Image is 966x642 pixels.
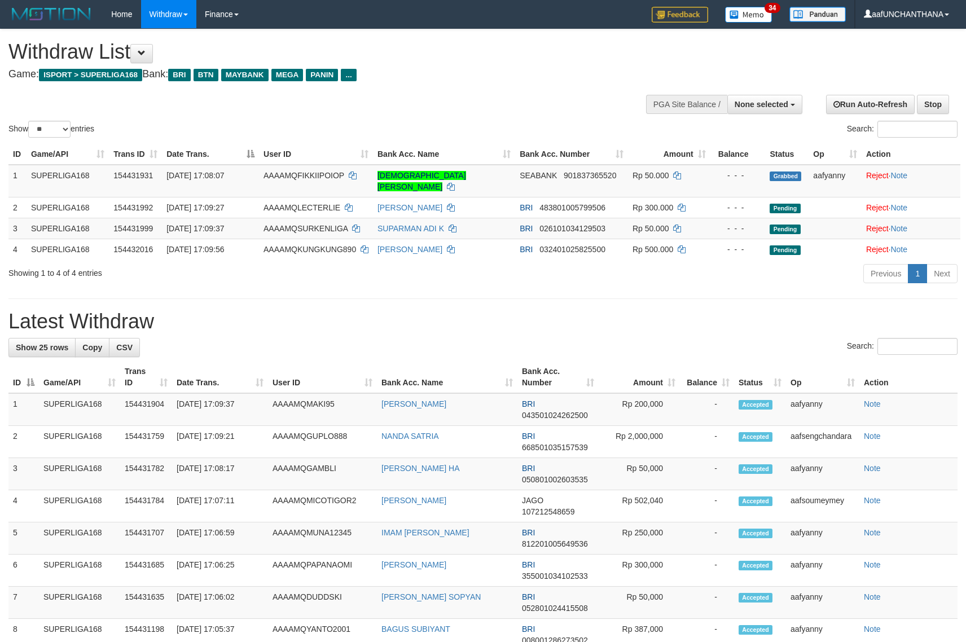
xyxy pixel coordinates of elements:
[271,69,304,81] span: MEGA
[520,224,533,233] span: BRI
[859,361,958,393] th: Action
[39,426,120,458] td: SUPERLIGA168
[268,587,377,619] td: AAAAMQDUDDSKI
[172,458,268,490] td: [DATE] 17:08:17
[680,458,734,490] td: -
[8,197,27,218] td: 2
[864,625,881,634] a: Note
[113,245,153,254] span: 154432016
[268,490,377,522] td: AAAAMQMICOTIGOR2
[166,203,224,212] span: [DATE] 17:09:27
[715,244,761,255] div: - - -
[162,144,259,165] th: Date Trans.: activate to sort column descending
[522,507,574,516] span: Copy 107212548659 to clipboard
[8,555,39,587] td: 6
[599,555,680,587] td: Rp 300,000
[268,361,377,393] th: User ID: activate to sort column ascending
[8,522,39,555] td: 5
[735,100,788,109] span: None selected
[890,245,907,254] a: Note
[259,144,373,165] th: User ID: activate to sort column ascending
[8,263,394,279] div: Showing 1 to 4 of 4 entries
[166,171,224,180] span: [DATE] 17:08:07
[306,69,338,81] span: PANIN
[381,464,459,473] a: [PERSON_NAME] HA
[539,245,605,254] span: Copy 032401025825500 to clipboard
[789,7,846,22] img: panduan.png
[520,245,533,254] span: BRI
[39,522,120,555] td: SUPERLIGA168
[908,264,927,283] a: 1
[264,224,348,233] span: AAAAMQSURKENLIGA
[522,411,588,420] span: Copy 043501024262500 to clipboard
[120,458,172,490] td: 154431782
[517,361,599,393] th: Bank Acc. Number: activate to sort column ascending
[633,224,669,233] span: Rp 50.000
[221,69,269,81] span: MAYBANK
[599,490,680,522] td: Rp 502,040
[109,144,162,165] th: Trans ID: activate to sort column ascending
[680,490,734,522] td: -
[847,121,958,138] label: Search:
[864,399,881,408] a: Note
[381,528,469,537] a: IMAM [PERSON_NAME]
[264,245,356,254] span: AAAAMQKUNGKUNG890
[739,432,772,442] span: Accepted
[599,426,680,458] td: Rp 2,000,000
[739,464,772,474] span: Accepted
[8,361,39,393] th: ID: activate to sort column descending
[8,218,27,239] td: 3
[8,426,39,458] td: 2
[725,7,772,23] img: Button%20Memo.svg
[113,224,153,233] span: 154431999
[515,144,628,165] th: Bank Acc. Number: activate to sort column ascending
[172,587,268,619] td: [DATE] 17:06:02
[564,171,616,180] span: Copy 901837365520 to clipboard
[39,69,142,81] span: ISPORT > SUPERLIGA168
[172,393,268,426] td: [DATE] 17:09:37
[862,165,960,197] td: ·
[633,171,669,180] span: Rp 50.000
[809,165,862,197] td: aafyanny
[268,458,377,490] td: AAAAMQGAMBLI
[539,224,605,233] span: Copy 026101034129503 to clipboard
[826,95,915,114] a: Run Auto-Refresh
[786,522,859,555] td: aafyanny
[765,3,780,13] span: 34
[27,144,109,165] th: Game/API: activate to sort column ascending
[877,338,958,355] input: Search:
[120,490,172,522] td: 154431784
[890,224,907,233] a: Note
[890,203,907,212] a: Note
[39,555,120,587] td: SUPERLIGA168
[39,458,120,490] td: SUPERLIGA168
[172,490,268,522] td: [DATE] 17:07:11
[377,203,442,212] a: [PERSON_NAME]
[8,6,94,23] img: MOTION_logo.png
[120,587,172,619] td: 154431635
[599,522,680,555] td: Rp 250,000
[739,561,772,570] span: Accepted
[268,426,377,458] td: AAAAMQGUPLO888
[715,202,761,213] div: - - -
[381,592,481,601] a: [PERSON_NAME] SOPYAN
[172,426,268,458] td: [DATE] 17:09:21
[770,225,800,234] span: Pending
[75,338,109,357] a: Copy
[8,458,39,490] td: 3
[522,432,535,441] span: BRI
[39,490,120,522] td: SUPERLIGA168
[786,361,859,393] th: Op: activate to sort column ascending
[116,343,133,352] span: CSV
[864,464,881,473] a: Note
[680,587,734,619] td: -
[864,432,881,441] a: Note
[522,399,535,408] span: BRI
[862,197,960,218] td: ·
[381,399,446,408] a: [PERSON_NAME]
[715,223,761,234] div: - - -
[381,625,450,634] a: BAGUS SUBIYANT
[8,393,39,426] td: 1
[734,361,786,393] th: Status: activate to sort column ascending
[765,144,809,165] th: Status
